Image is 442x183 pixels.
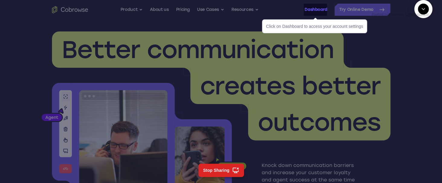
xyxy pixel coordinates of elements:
button: Use Cases [197,4,224,16]
button: Resources [231,4,259,16]
a: Pricing [176,4,190,16]
a: Dashboard [305,4,327,16]
a: Try Online Demo [334,4,390,16]
a: About us [150,4,169,16]
span: Better communication [62,35,334,64]
span: outcomes [258,108,381,137]
span: creates better [200,71,381,100]
button: Product [121,4,143,16]
a: Go to the home page [52,6,88,13]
